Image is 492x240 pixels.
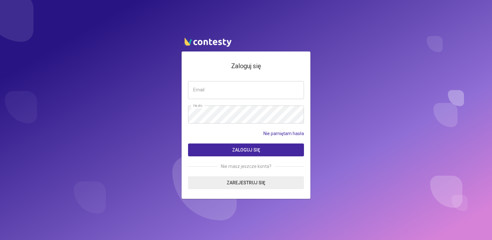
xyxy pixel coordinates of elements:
a: Zarejestruj się [188,176,304,189]
button: Zaloguj się [188,143,304,156]
a: Nie pamiętam hasła [263,130,304,137]
span: Zaloguj się [232,147,260,152]
span: Nie masz jeszcze konta? [218,163,275,170]
h4: Zaloguj się [188,61,304,71]
img: contesty logo [182,35,233,48]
